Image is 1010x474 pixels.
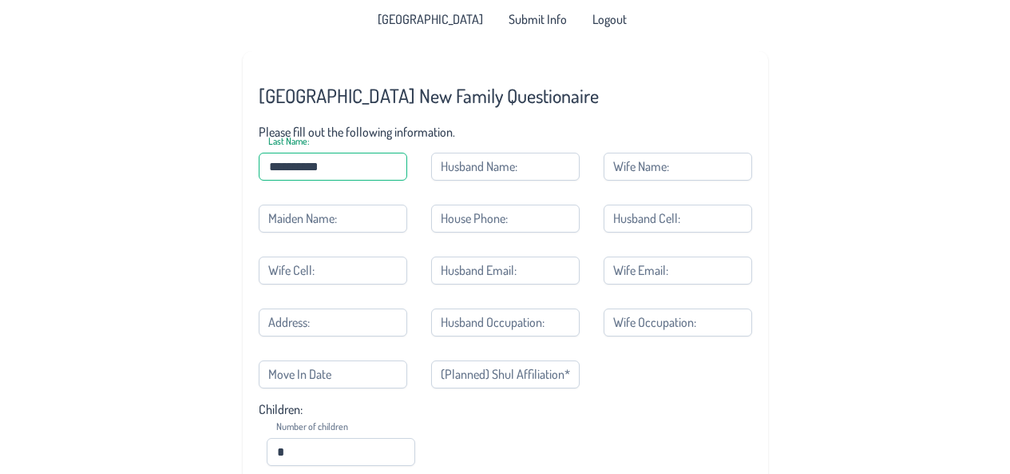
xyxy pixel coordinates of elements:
[592,13,627,26] span: Logout
[259,124,752,140] p: Please fill out the following information.
[509,13,567,26] span: Submit Info
[499,6,576,32] a: Submit Info
[583,6,636,32] li: Logout
[378,13,483,26] span: [GEOGRAPHIC_DATA]
[368,6,493,32] a: [GEOGRAPHIC_DATA]
[259,401,752,417] p: Children:
[368,6,493,32] li: Pine Lake Park
[259,83,752,108] h2: [GEOGRAPHIC_DATA] New Family Questionaire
